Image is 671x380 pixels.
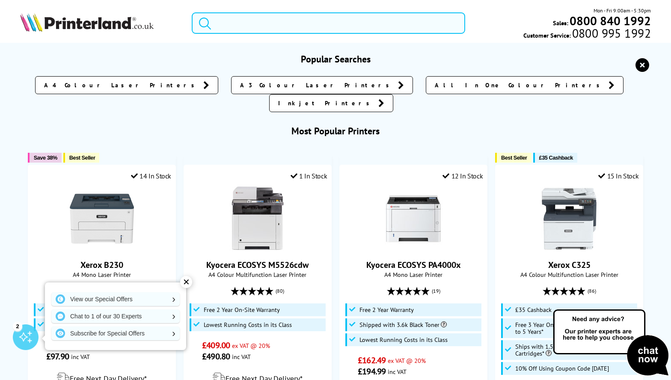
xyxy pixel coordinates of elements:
[432,283,440,299] span: (19)
[568,17,651,25] a: 0800 840 1992
[51,327,180,340] a: Subscribe for Special Offers
[359,336,448,343] span: Lowest Running Costs in its Class
[359,306,414,313] span: Free 2 Year Warranty
[69,154,95,161] span: Best Seller
[28,153,62,163] button: Save 38%
[13,321,22,331] div: 2
[240,81,394,89] span: A3 Colour Laser Printers
[366,259,461,270] a: Kyocera ECOSYS PA4000x
[71,353,90,361] span: inc VAT
[131,172,171,180] div: 14 In Stock
[515,321,635,335] span: Free 3 Year On-Site Warranty and Extend up to 5 Years*
[523,29,651,39] span: Customer Service:
[515,365,609,372] span: 10% Off Using Coupon Code [DATE]
[515,306,552,313] span: £35 Cashback
[426,76,623,94] a: All In One Colour Printers
[388,356,426,365] span: ex VAT @ 20%
[20,13,154,32] img: Printerland Logo
[344,270,483,279] span: A4 Mono Laser Printer
[20,13,181,33] a: Printerland Logo
[70,187,134,251] img: Xerox B230
[51,309,180,323] a: Chat to 1 of our 30 Experts
[553,19,568,27] span: Sales:
[206,259,309,270] a: Kyocera ECOSYS M5526cdw
[291,172,327,180] div: 1 In Stock
[571,29,651,37] span: 0800 995 1992
[598,172,638,180] div: 15 In Stock
[204,321,292,328] span: Lowest Running Costs in its Class
[388,368,407,376] span: inc VAT
[278,99,374,107] span: Inkjet Printers
[226,187,290,251] img: Kyocera ECOSYS M5526cdw
[44,81,199,89] span: A4 Colour Laser Printers
[588,283,596,299] span: (86)
[358,355,386,366] span: £162.49
[80,259,123,270] a: Xerox B230
[500,270,638,279] span: A4 Colour Multifunction Laser Printer
[180,276,192,288] div: ✕
[442,172,483,180] div: 12 In Stock
[202,351,230,362] span: £490.80
[537,244,601,252] a: Xerox C325
[46,351,69,362] span: £97.90
[269,94,393,112] a: Inkjet Printers
[359,321,447,328] span: Shipped with 3.6k Black Toner
[551,308,671,378] img: Open Live Chat window
[276,283,284,299] span: (80)
[537,187,601,251] img: Xerox C325
[226,244,290,252] a: Kyocera ECOSYS M5526cdw
[515,343,635,357] span: Ships with 1.5K Black and 1K CMY Toner Cartridges*
[533,153,577,163] button: £35 Cashback
[232,341,270,350] span: ex VAT @ 20%
[202,340,230,351] span: £409.00
[548,259,591,270] a: Xerox C325
[188,270,327,279] span: A4 Colour Multifunction Laser Printer
[33,270,171,279] span: A4 Mono Laser Printer
[35,76,218,94] a: A4 Colour Laser Printers
[381,244,445,252] a: Kyocera ECOSYS PA4000x
[63,153,100,163] button: Best Seller
[20,125,651,137] h3: Most Popular Printers
[381,187,445,251] img: Kyocera ECOSYS PA4000x
[51,292,180,306] a: View our Special Offers
[232,353,251,361] span: inc VAT
[570,13,651,29] b: 0800 840 1992
[192,12,466,34] input: Search product or brand
[594,6,651,15] span: Mon - Fri 9:00am - 5:30pm
[34,154,57,161] span: Save 38%
[539,154,573,161] span: £35 Cashback
[435,81,604,89] span: All In One Colour Printers
[70,244,134,252] a: Xerox B230
[495,153,531,163] button: Best Seller
[358,366,386,377] span: £194.99
[204,306,280,313] span: Free 2 Year On-Site Warranty
[231,76,413,94] a: A3 Colour Laser Printers
[501,154,527,161] span: Best Seller
[20,53,651,65] h3: Popular Searches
